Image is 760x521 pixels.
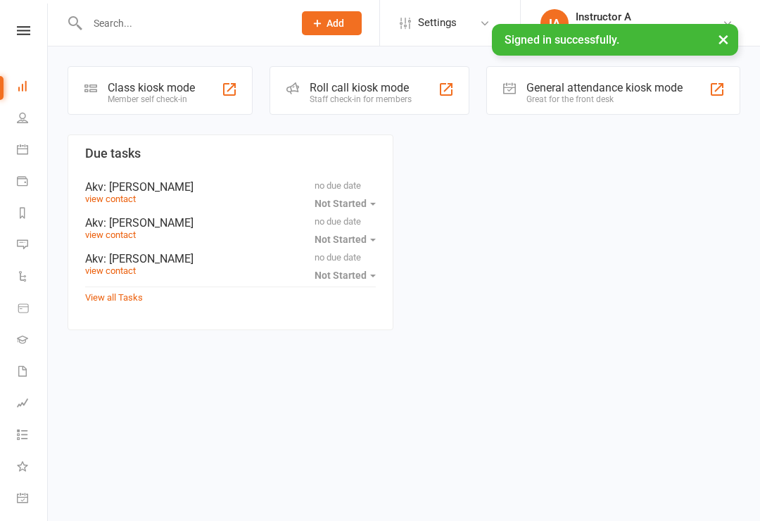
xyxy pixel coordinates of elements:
[17,452,49,484] a: What's New
[85,230,136,240] a: view contact
[108,81,195,94] div: Class kiosk mode
[17,199,49,230] a: Reports
[526,94,683,104] div: Great for the front desk
[711,24,736,54] button: ×
[85,252,376,265] div: Akv
[85,180,376,194] div: Akv
[505,33,619,46] span: Signed in successfully.
[576,11,722,23] div: Instructor A
[302,11,362,35] button: Add
[85,194,136,204] a: view contact
[108,94,195,104] div: Member self check-in
[103,216,194,230] span: : [PERSON_NAME]
[17,72,49,103] a: Dashboard
[85,216,376,230] div: Akv
[17,294,49,325] a: Product Sales
[85,292,143,303] a: View all Tasks
[17,135,49,167] a: Calendar
[17,167,49,199] a: Payments
[103,252,194,265] span: : [PERSON_NAME]
[17,103,49,135] a: People
[310,94,412,104] div: Staff check-in for members
[576,23,722,36] div: Head Academy Kung Fu Padstow
[103,180,194,194] span: : [PERSON_NAME]
[526,81,683,94] div: General attendance kiosk mode
[85,146,376,161] h3: Due tasks
[310,81,412,94] div: Roll call kiosk mode
[327,18,344,29] span: Add
[17,484,49,515] a: General attendance kiosk mode
[83,13,284,33] input: Search...
[418,7,457,39] span: Settings
[17,389,49,420] a: Assessments
[85,265,136,276] a: view contact
[540,9,569,37] div: IA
